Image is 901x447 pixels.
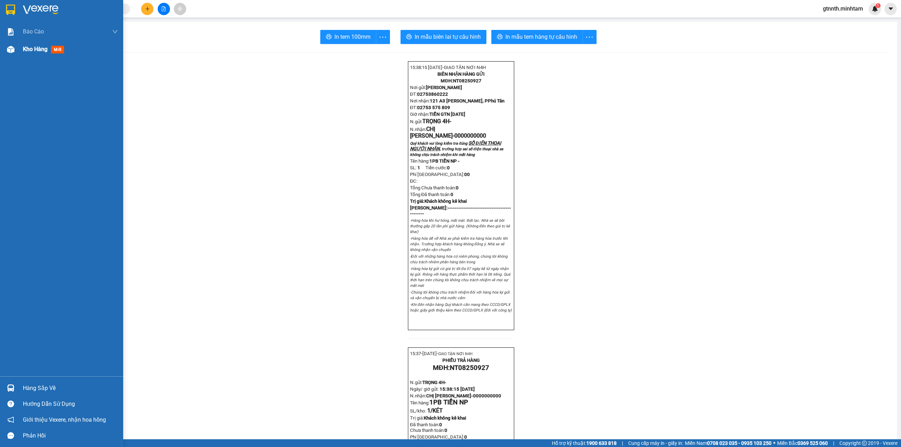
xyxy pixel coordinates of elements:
img: solution-icon [7,28,14,36]
span: ĐT: [410,105,417,110]
span: In mẫu biên lai tự cấu hình [415,32,481,41]
span: Quý khách vui lòng kiểm tra đúng [410,141,468,146]
button: more [582,30,597,44]
span: 0000000000 [473,393,501,398]
span: Nơi nhận: [410,98,504,103]
strong: MĐH: [433,364,489,372]
span: | [833,439,834,447]
span: 1/ [427,407,443,414]
em: -Khi đến nhận hàng Quý khách cần mang theo CCCD/GPLX hoặc giấy giới thiệu kèm theo CCCD/GPLX (đối... [410,302,512,313]
span: NT08250927 [453,78,481,83]
span: ĐC: [410,178,418,184]
span: more [376,33,390,42]
strong: MĐH: [441,78,481,83]
span: Báo cáo [23,27,44,36]
span: ⚪️ [773,442,775,445]
span: 1PB TIỀN NP [429,398,468,406]
span: N.nhận: [410,393,501,398]
span: [DATE]- [422,351,473,356]
strong: 0369 525 060 [798,440,828,446]
span: 1 [877,3,879,8]
em: -Hàng hóa dễ vỡ Nhà xe phải kiểm tra hàng hóa trước khi nhận. Trường hợp khách hàng không đồng ý.... [410,236,508,252]
span: TRỌNG 4H- [422,380,446,385]
span: Cung cấp máy in - giấy in: [628,439,683,447]
span: Phí [GEOGRAPHIC_DATA]: [410,434,467,445]
span: TIỀN GTN [DATE] [429,112,465,117]
span: 0 [445,428,447,433]
div: Hướng dẫn sử dụng [23,399,118,409]
span: CHỊ [PERSON_NAME]- [426,393,473,398]
span: | [622,439,623,447]
button: caret-down [884,3,897,15]
span: file-add [161,6,166,11]
span: GIAO TẬN NƠI N4H [444,65,486,70]
span: GIAO TẬN NƠI N4H [438,352,473,356]
span: Giới thiệu Vexere, nhận hoa hồng [23,415,106,424]
span: 0 [439,422,442,427]
span: down [112,29,118,34]
span: In mẫu tem hàng tự cấu hình [505,32,577,41]
span: Ngày/ giờ gửi: [410,386,439,392]
span: 1PB TIỀN NP - [429,158,460,164]
button: plus [141,3,153,15]
span: Tổng Chưa thanh toán: [410,185,459,190]
em: -Đối với những hàng hóa có niêm phong, chúng tôi không chịu trách nhiêm phần hàng bên trong [410,254,508,264]
sup: 1 [876,3,881,8]
span: In tem 100mm [334,32,371,41]
div: Phản hồi [23,430,118,441]
span: Giờ nhận: [410,112,465,117]
em: -Hàng hóa khi hư hỏng, mất mát. thất lạc. Nhà xe sẽ bồi thường gấp 20 lần phí gửi hàng. (Không đề... [410,218,510,234]
span: Chưa thanh toán: [410,428,447,433]
span: 1 [417,165,420,170]
span: Kho hàng [23,46,48,52]
span: printer [406,34,412,40]
strong: [PERSON_NAME]:-------------------------------------------- [410,205,511,216]
button: file-add [158,3,170,15]
span: plus [145,6,150,11]
span: caret-down [888,6,894,12]
em: -Hàng hóa ký gửi có giá trị tối đa 07 ngày kể từ ngày nhận ký gửi. Riêng với hàng thực phẩm thời ... [410,266,510,288]
span: N.gửi: [410,380,446,385]
span: mới [51,46,64,53]
span: printer [326,34,332,40]
span: N.gửi: [410,119,451,124]
span: KÉT [433,407,443,414]
span: Tổng Đã thanh toán [410,192,450,197]
span: CHỊ [PERSON_NAME]- [410,126,454,139]
strong: BIÊN NHẬN HÀNG GỬI [437,71,485,77]
span: Nơi gửi: [410,85,462,90]
span: 0 [450,192,453,197]
span: Phí [GEOGRAPHIC_DATA]: [410,172,470,177]
strong: 1900 633 818 [586,440,617,446]
button: aim [174,3,186,15]
strong: 0 [464,172,470,177]
span: Trị giá: [410,199,424,204]
span: gtnnth.minhtam [817,4,869,13]
span: 0 [447,165,450,170]
span: 02753 575 809 [417,105,450,110]
span: NT08250927 [450,364,489,372]
button: printerIn mẫu tem hàng tự cấu hình [491,30,583,44]
img: warehouse-icon [7,46,14,53]
span: SỐ ĐIỆN THOẠI NGƯỜI NHẬN, [410,140,501,151]
span: SL: [410,165,416,170]
span: Tên hàng: [410,158,460,164]
span: Tiền cước: [426,165,450,170]
span: Miền Bắc [777,439,828,447]
img: logo-vxr [6,5,15,15]
span: more [583,33,596,42]
span: 15:37- [410,351,473,356]
span: copyright [862,441,867,446]
span: [PERSON_NAME] [426,85,462,90]
span: 02753860222 [417,92,448,97]
span: TRỌNG 4H- [422,118,451,125]
strong: PHIẾU TRẢ HÀNG [442,358,480,363]
span: 15:38:15 [DATE]- [410,65,486,70]
button: more [376,30,390,44]
span: message [7,432,14,439]
span: Đã thanh toán: [410,422,447,433]
span: 0 [467,172,470,177]
span: ĐT: [410,92,417,97]
span: N.nhận: [410,127,486,139]
span: 121 A3 [PERSON_NAME], PPhú Tân [430,98,504,103]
